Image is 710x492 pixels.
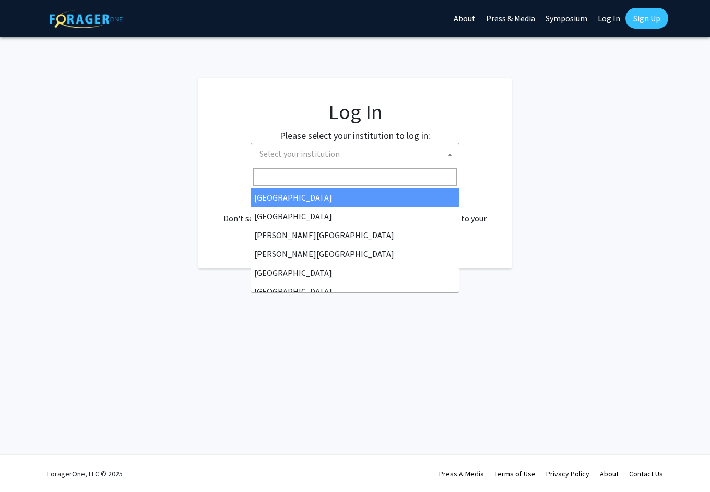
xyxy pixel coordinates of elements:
[625,8,668,29] a: Sign Up
[219,187,491,237] div: No account? . Don't see your institution? about bringing ForagerOne to your institution.
[47,455,123,492] div: ForagerOne, LLC © 2025
[253,168,457,186] input: Search
[8,445,44,484] iframe: Chat
[219,99,491,124] h1: Log In
[251,263,459,282] li: [GEOGRAPHIC_DATA]
[251,244,459,263] li: [PERSON_NAME][GEOGRAPHIC_DATA]
[280,128,430,143] label: Please select your institution to log in:
[546,469,589,478] a: Privacy Policy
[251,226,459,244] li: [PERSON_NAME][GEOGRAPHIC_DATA]
[629,469,663,478] a: Contact Us
[50,10,123,28] img: ForagerOne Logo
[251,188,459,207] li: [GEOGRAPHIC_DATA]
[494,469,536,478] a: Terms of Use
[251,207,459,226] li: [GEOGRAPHIC_DATA]
[255,143,459,165] span: Select your institution
[251,282,459,301] li: [GEOGRAPHIC_DATA]
[251,143,459,166] span: Select your institution
[600,469,619,478] a: About
[439,469,484,478] a: Press & Media
[259,148,340,159] span: Select your institution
